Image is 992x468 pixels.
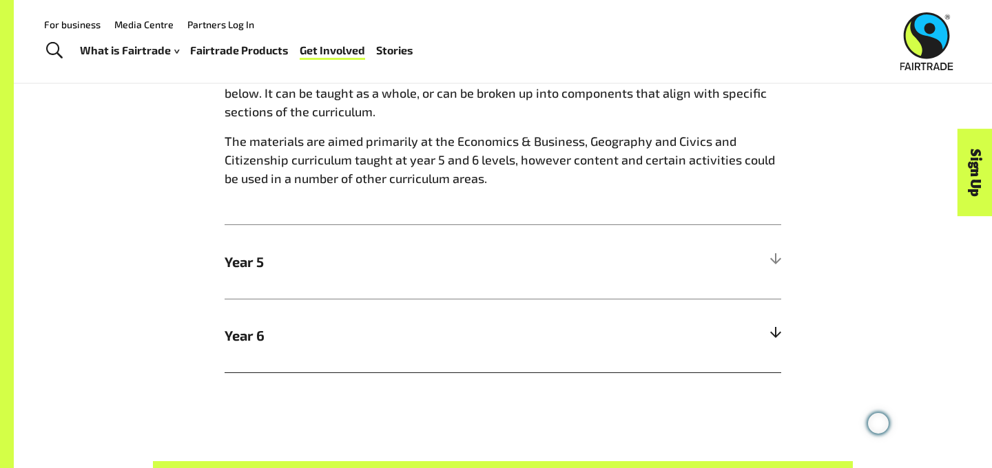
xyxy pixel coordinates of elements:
[225,251,642,272] span: Year 5
[376,41,413,61] a: Stories
[300,41,365,61] a: Get Involved
[80,41,179,61] a: What is Fairtrade
[225,325,642,345] span: Year 6
[187,19,254,30] a: Partners Log In
[225,67,776,119] span: The resource can contribute towards achievement in the Australian curriculum areas (v8.3) listed ...
[225,134,775,186] span: The materials are aimed primarily at the Economics & Business, Geography and Civics and Citizensh...
[114,19,174,30] a: Media Centre
[44,19,101,30] a: For business
[37,34,71,68] a: Toggle Search
[900,12,953,70] img: Fairtrade Australia New Zealand logo
[190,41,289,61] a: Fairtrade Products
